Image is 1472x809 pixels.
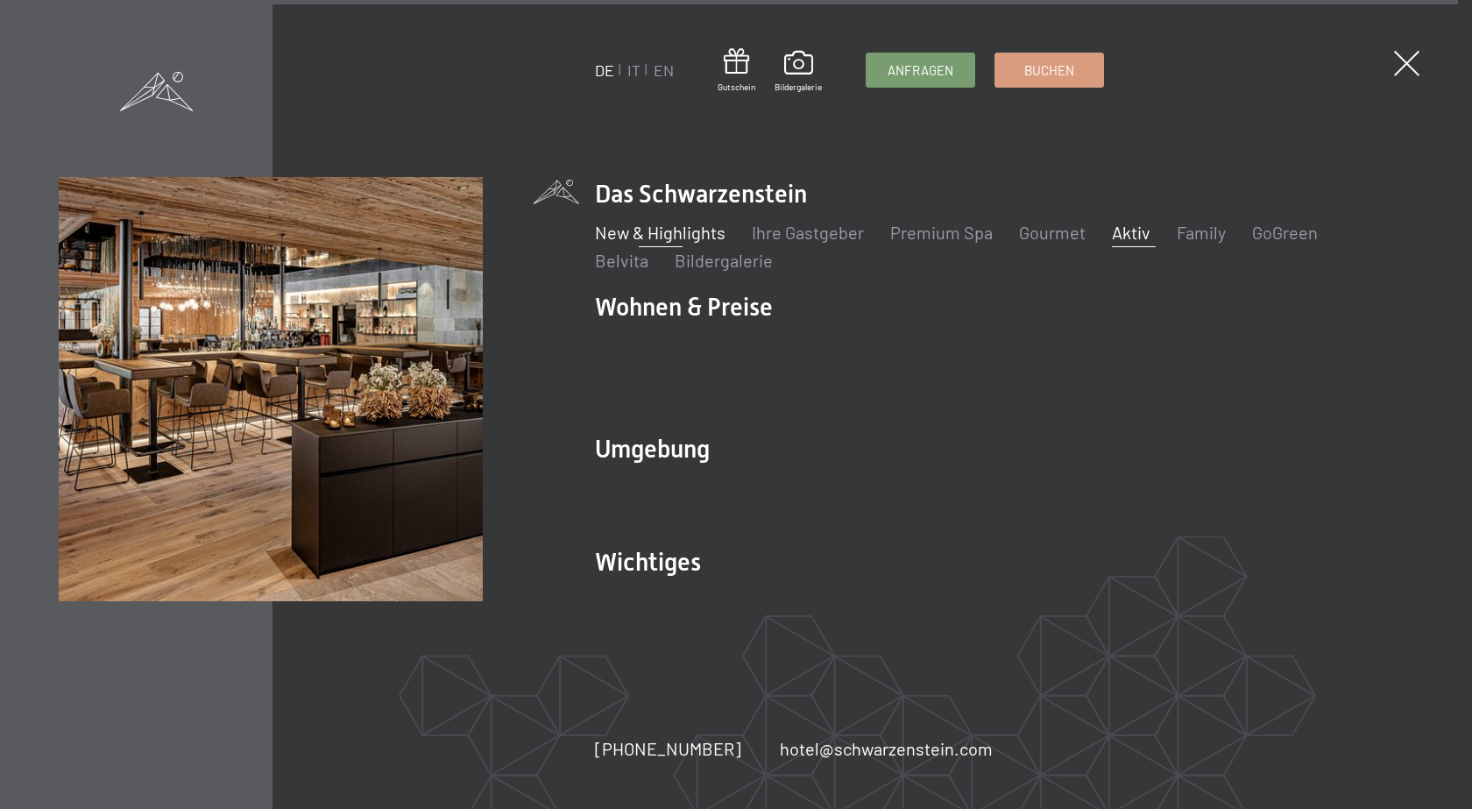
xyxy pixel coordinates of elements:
[1252,222,1318,243] a: GoGreen
[752,222,864,243] a: Ihre Gastgeber
[718,48,755,93] a: Gutschein
[890,222,993,243] a: Premium Spa
[654,60,674,80] a: EN
[627,60,640,80] a: IT
[718,81,755,93] span: Gutschein
[995,53,1103,87] a: Buchen
[1177,222,1226,243] a: Family
[1024,61,1074,80] span: Buchen
[595,738,741,759] span: [PHONE_NUMBER]
[780,736,993,761] a: hotel@schwarzenstein.com
[595,60,614,80] a: DE
[675,250,773,271] a: Bildergalerie
[867,53,974,87] a: Anfragen
[775,51,822,93] a: Bildergalerie
[1019,222,1086,243] a: Gourmet
[595,736,741,761] a: [PHONE_NUMBER]
[888,61,953,80] span: Anfragen
[1112,222,1150,243] a: Aktiv
[595,250,648,271] a: Belvita
[595,222,725,243] a: New & Highlights
[775,81,822,93] span: Bildergalerie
